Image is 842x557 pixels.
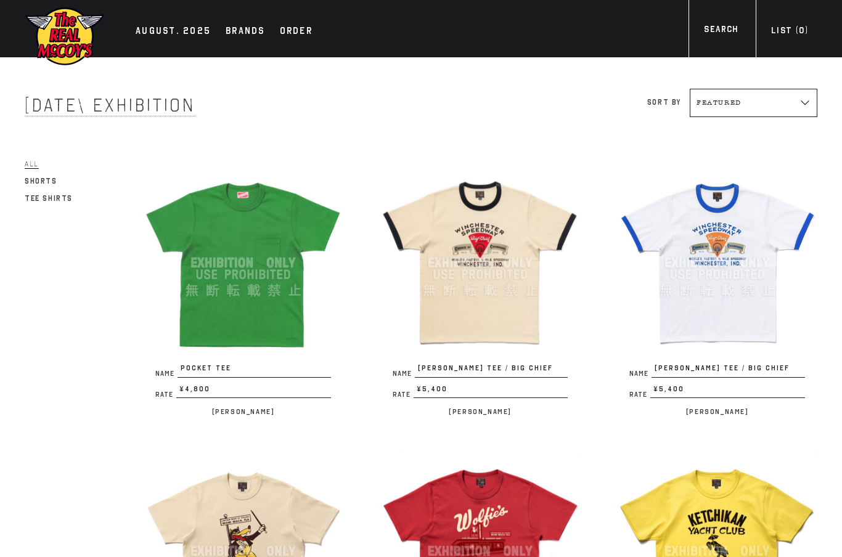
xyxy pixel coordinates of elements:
[136,23,211,41] div: AUGUST. 2025
[155,370,178,377] span: Name
[756,24,824,41] a: List (0)
[25,160,39,169] span: All
[617,163,817,419] a: JOE MCCOY TEE / BIG CHIEF Name[PERSON_NAME] TEE / BIG CHIEF Rate¥5,400 [PERSON_NAME]
[704,23,738,39] div: Search
[25,6,105,67] img: mccoys-exhibition
[629,391,650,398] span: Rate
[25,174,57,189] a: Shorts
[415,363,568,378] span: [PERSON_NAME] TEE / BIG CHIEF
[178,363,331,378] span: POCKET TEE
[143,404,343,419] p: [PERSON_NAME]
[617,404,817,419] p: [PERSON_NAME]
[25,177,57,185] span: Shorts
[647,98,681,107] label: Sort by
[155,391,176,398] span: Rate
[176,384,331,399] span: ¥4,800
[143,163,343,419] a: POCKET TEE NamePOCKET TEE Rate¥4,800 [PERSON_NAME]
[652,363,805,378] span: [PERSON_NAME] TEE / BIG CHIEF
[380,404,581,419] p: [PERSON_NAME]
[129,23,217,41] a: AUGUST. 2025
[689,23,753,39] a: Search
[274,23,319,41] a: Order
[25,194,73,203] span: Tee Shirts
[414,384,568,399] span: ¥5,400
[380,163,581,419] a: JOE MCCOY TEE / BIG CHIEF Name[PERSON_NAME] TEE / BIG CHIEF Rate¥5,400 [PERSON_NAME]
[25,191,73,206] a: Tee Shirts
[771,24,808,41] div: List ( )
[280,23,313,41] div: Order
[629,370,652,377] span: Name
[25,157,39,171] a: All
[393,370,415,377] span: Name
[25,94,195,116] span: [DATE] Exhibition
[799,25,804,36] span: 0
[226,23,265,41] div: Brands
[393,391,414,398] span: Rate
[650,384,805,399] span: ¥5,400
